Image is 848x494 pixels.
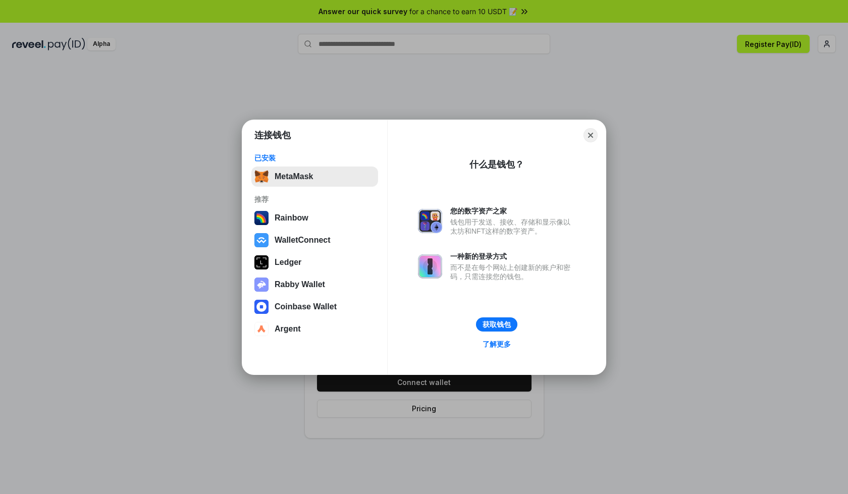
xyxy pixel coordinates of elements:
[450,206,575,215] div: 您的数字资产之家
[450,217,575,236] div: 钱包用于发送、接收、存储和显示像以太坊和NFT这样的数字资产。
[476,338,517,351] a: 了解更多
[584,128,598,142] button: Close
[251,252,378,272] button: Ledger
[254,129,291,141] h1: 连接钱包
[483,320,511,329] div: 获取钱包
[254,211,269,225] img: svg+xml,%3Csvg%20width%3D%22120%22%20height%3D%22120%22%20viewBox%3D%220%200%20120%20120%22%20fil...
[450,263,575,281] div: 而不是在每个网站上创建新的账户和密码，只需连接您的钱包。
[251,297,378,317] button: Coinbase Wallet
[254,322,269,336] img: svg+xml,%3Csvg%20width%3D%2228%22%20height%3D%2228%22%20viewBox%3D%220%200%2028%2028%22%20fill%3D...
[418,254,442,279] img: svg+xml,%3Csvg%20xmlns%3D%22http%3A%2F%2Fwww.w3.org%2F2000%2Fsvg%22%20fill%3D%22none%22%20viewBox...
[275,324,301,334] div: Argent
[254,153,375,162] div: 已安装
[418,209,442,233] img: svg+xml,%3Csvg%20xmlns%3D%22http%3A%2F%2Fwww.w3.org%2F2000%2Fsvg%22%20fill%3D%22none%22%20viewBox...
[275,258,301,267] div: Ledger
[275,236,331,245] div: WalletConnect
[275,213,308,223] div: Rainbow
[251,208,378,228] button: Rainbow
[254,233,269,247] img: svg+xml,%3Csvg%20width%3D%2228%22%20height%3D%2228%22%20viewBox%3D%220%200%2028%2028%22%20fill%3D...
[275,172,313,181] div: MetaMask
[469,158,524,171] div: 什么是钱包？
[476,317,517,332] button: 获取钱包
[251,230,378,250] button: WalletConnect
[251,167,378,187] button: MetaMask
[450,252,575,261] div: 一种新的登录方式
[251,319,378,339] button: Argent
[251,275,378,295] button: Rabby Wallet
[254,195,375,204] div: 推荐
[254,300,269,314] img: svg+xml,%3Csvg%20width%3D%2228%22%20height%3D%2228%22%20viewBox%3D%220%200%2028%2028%22%20fill%3D...
[254,170,269,184] img: svg+xml,%3Csvg%20fill%3D%22none%22%20height%3D%2233%22%20viewBox%3D%220%200%2035%2033%22%20width%...
[254,278,269,292] img: svg+xml,%3Csvg%20xmlns%3D%22http%3A%2F%2Fwww.w3.org%2F2000%2Fsvg%22%20fill%3D%22none%22%20viewBox...
[275,302,337,311] div: Coinbase Wallet
[254,255,269,269] img: svg+xml,%3Csvg%20xmlns%3D%22http%3A%2F%2Fwww.w3.org%2F2000%2Fsvg%22%20width%3D%2228%22%20height%3...
[483,340,511,349] div: 了解更多
[275,280,325,289] div: Rabby Wallet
